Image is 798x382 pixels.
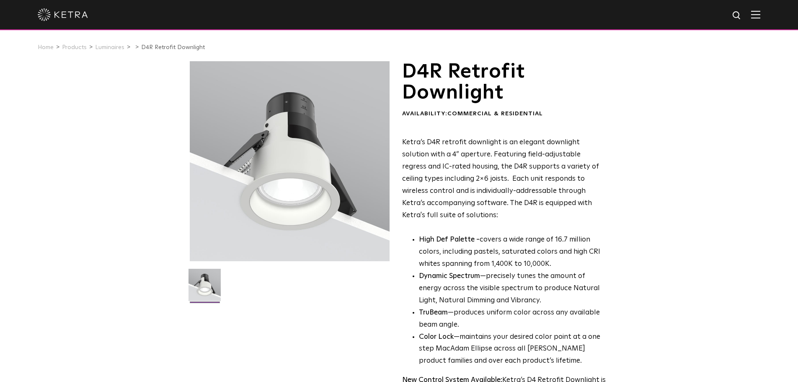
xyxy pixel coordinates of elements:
strong: Dynamic Spectrum [419,273,480,280]
img: Hamburger%20Nav.svg [751,10,760,18]
p: Ketra’s D4R retrofit downlight is an elegant downlight solution with a 4” aperture. Featuring fie... [402,137,606,221]
a: Luminaires [95,44,124,50]
p: covers a wide range of 16.7 million colors, including pastels, saturated colors and high CRI whit... [419,234,606,270]
h1: D4R Retrofit Downlight [402,61,606,104]
li: —produces uniform color across any available beam angle. [419,307,606,331]
strong: Color Lock [419,333,454,340]
img: search icon [732,10,742,21]
li: —maintains your desired color point at a one step MacAdam Ellipse across all [PERSON_NAME] produc... [419,331,606,368]
img: ketra-logo-2019-white [38,8,88,21]
a: D4R Retrofit Downlight [141,44,205,50]
a: Home [38,44,54,50]
div: Availability: [402,110,606,118]
img: D4R Retrofit Downlight [189,269,221,307]
strong: High Def Palette - [419,236,480,243]
span: Commercial & Residential [447,111,543,117]
li: —precisely tunes the amount of energy across the visible spectrum to produce Natural Light, Natur... [419,270,606,307]
a: Products [62,44,87,50]
strong: TruBeam [419,309,448,316]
